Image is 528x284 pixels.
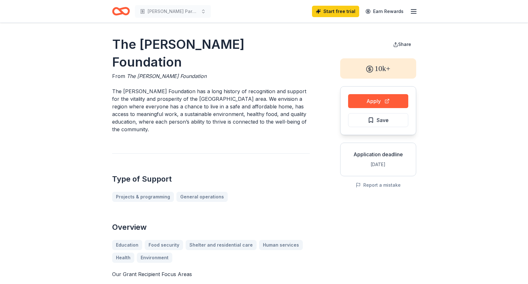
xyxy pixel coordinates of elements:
[112,192,174,202] a: Projects & programming
[127,73,207,79] span: The [PERSON_NAME] Foundation
[135,5,211,18] button: [PERSON_NAME] Parent Teacher Club
[112,222,310,232] h2: Overview
[176,192,228,202] a: General operations
[148,8,198,15] span: [PERSON_NAME] Parent Teacher Club
[340,58,416,79] div: 10k+
[377,116,389,124] span: Save
[398,42,411,47] span: Share
[112,270,310,278] p: Our Grant Recipient Focus Areas
[112,174,310,184] h2: Type of Support
[388,38,416,51] button: Share
[112,72,310,80] div: From
[348,113,408,127] button: Save
[112,4,130,19] a: Home
[346,151,411,158] div: Application deadline
[112,87,310,133] p: The [PERSON_NAME] Foundation has a long history of recognition and support for the vitality and p...
[348,94,408,108] button: Apply
[312,6,359,17] a: Start free trial
[362,6,407,17] a: Earn Rewards
[112,35,310,71] h1: The [PERSON_NAME] Foundation
[356,181,401,189] button: Report a mistake
[346,161,411,168] div: [DATE]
